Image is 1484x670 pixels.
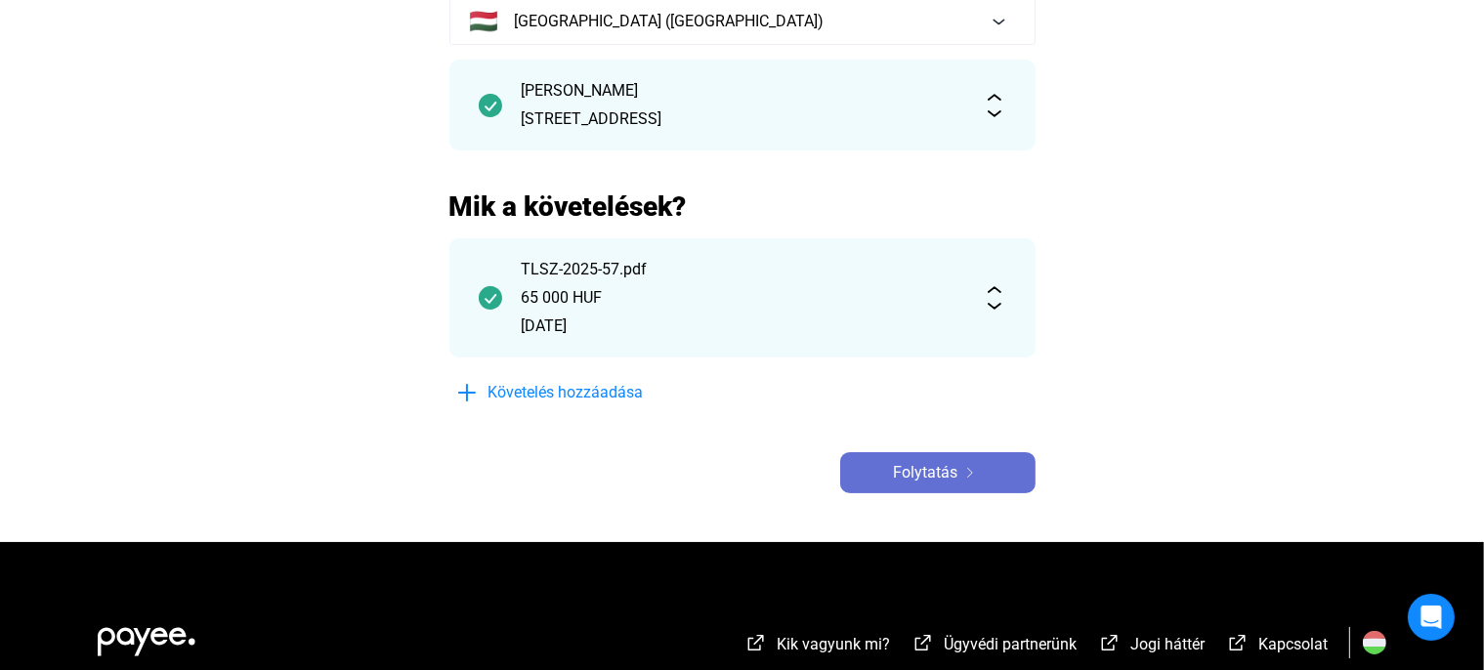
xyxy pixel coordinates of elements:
[470,10,499,33] span: 🇭🇺
[522,314,963,338] div: [DATE]
[522,79,963,103] div: [PERSON_NAME]
[983,286,1006,310] img: expand
[1130,635,1205,653] span: Jogi háttér
[777,635,890,653] span: Kik vagyunk mi?
[522,107,963,131] div: [STREET_ADDRESS]
[455,381,479,404] img: plus-blue
[944,635,1077,653] span: Ügyvédi partnerünk
[479,286,502,310] img: checkmark-darker-green-circle
[449,372,742,413] button: plus-blueKövetelés hozzáadása
[515,10,825,33] span: [GEOGRAPHIC_DATA] ([GEOGRAPHIC_DATA])
[958,468,982,478] img: arrow-right-white
[912,638,1077,656] a: external-link-whiteÜgyvédi partnerünk
[488,381,644,404] span: Követelés hozzáadása
[1363,631,1386,654] img: HU.svg
[744,638,890,656] a: external-link-whiteKik vagyunk mi?
[744,633,768,652] img: external-link-white
[912,633,935,652] img: external-link-white
[1226,633,1250,652] img: external-link-white
[479,94,502,117] img: checkmark-darker-green-circle
[840,452,1036,493] button: Folytatásarrow-right-white
[1098,633,1122,652] img: external-link-white
[894,461,958,484] span: Folytatás
[522,258,963,281] div: TLSZ-2025-57.pdf
[98,616,195,656] img: white-payee-white-dot.svg
[983,94,1006,117] img: expand
[522,286,963,310] div: 65 000 HUF
[1258,635,1328,653] span: Kapcsolat
[1226,638,1328,656] a: external-link-whiteKapcsolat
[1408,594,1455,641] div: Open Intercom Messenger
[1098,638,1205,656] a: external-link-whiteJogi háttér
[449,189,1036,224] h2: Mik a követelések?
